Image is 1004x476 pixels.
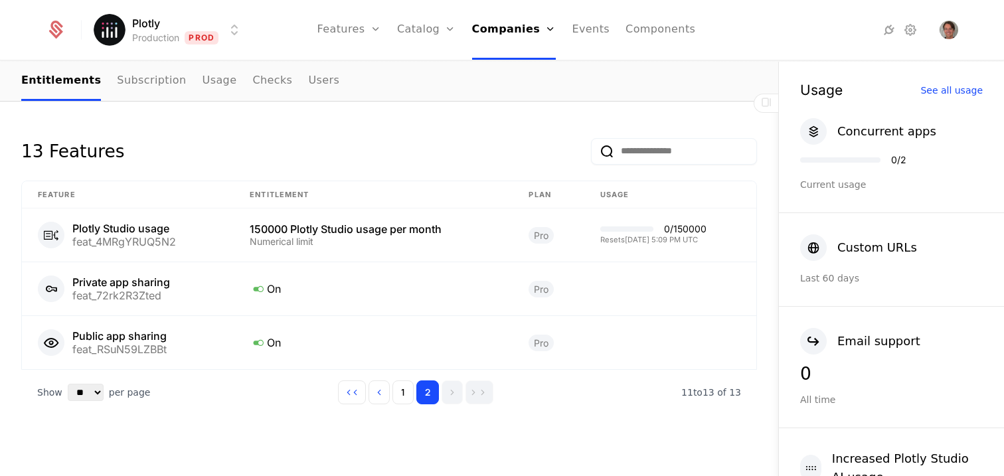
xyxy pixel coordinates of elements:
div: Production [132,31,179,44]
th: plan [513,181,584,209]
div: Page navigation [338,380,493,404]
a: Entitlements [21,62,101,101]
div: 13 Features [21,138,124,165]
span: per page [109,386,151,399]
th: Feature [22,181,234,209]
div: Concurrent apps [837,122,936,141]
select: Select page size [68,384,104,401]
div: Private app sharing [72,277,170,287]
span: Plotly [132,15,160,31]
span: 13 [681,387,741,398]
div: Plotly Studio usage [72,223,176,234]
ul: Choose Sub Page [21,62,339,101]
button: Concurrent apps [800,118,936,145]
div: See all usage [920,86,983,95]
div: Usage [800,83,843,97]
a: Usage [203,62,237,101]
img: Plotly [94,14,126,46]
button: Go to page 2 [416,380,439,404]
div: feat_RSuN59LZBBt [72,344,167,355]
nav: Main [21,62,757,101]
a: Settings [902,22,918,38]
div: Current usage [800,178,983,191]
div: Resets [DATE] 5:09 PM UTC [600,236,707,244]
button: Open user button [940,21,958,39]
div: On [250,280,497,297]
div: Email support [837,332,920,351]
div: 150000 Plotly Studio usage per month [250,224,497,234]
span: Pro [529,227,554,244]
button: Go to next page [442,380,463,404]
div: feat_4MRgYRUQ5N2 [72,236,176,247]
a: Users [308,62,339,101]
span: Pro [529,281,554,297]
button: Go to previous page [369,380,390,404]
div: All time [800,393,983,406]
div: On [250,334,497,351]
th: Entitlement [234,181,513,209]
button: Select environment [98,15,242,44]
span: Show [37,386,62,399]
button: Email support [800,328,920,355]
div: Last 60 days [800,272,983,285]
th: Usage [584,181,756,209]
button: Go to last page [465,380,493,404]
div: 0 / 150000 [664,224,707,234]
div: 0 / 2 [891,155,906,165]
span: 11 to 13 of [681,387,729,398]
span: Prod [185,31,218,44]
a: Subscription [117,62,186,101]
div: Numerical limit [250,237,497,246]
div: Table pagination [21,370,757,415]
div: 0 [800,365,983,382]
span: Pro [529,335,554,351]
div: Custom URLs [837,238,917,257]
a: Checks [252,62,292,101]
button: Go to first page [338,380,366,404]
a: Integrations [881,22,897,38]
img: Robert Claus [940,21,958,39]
div: feat_72rk2R3Zted [72,290,170,301]
button: Go to page 1 [392,380,414,404]
button: Custom URLs [800,234,917,261]
div: Public app sharing [72,331,167,341]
